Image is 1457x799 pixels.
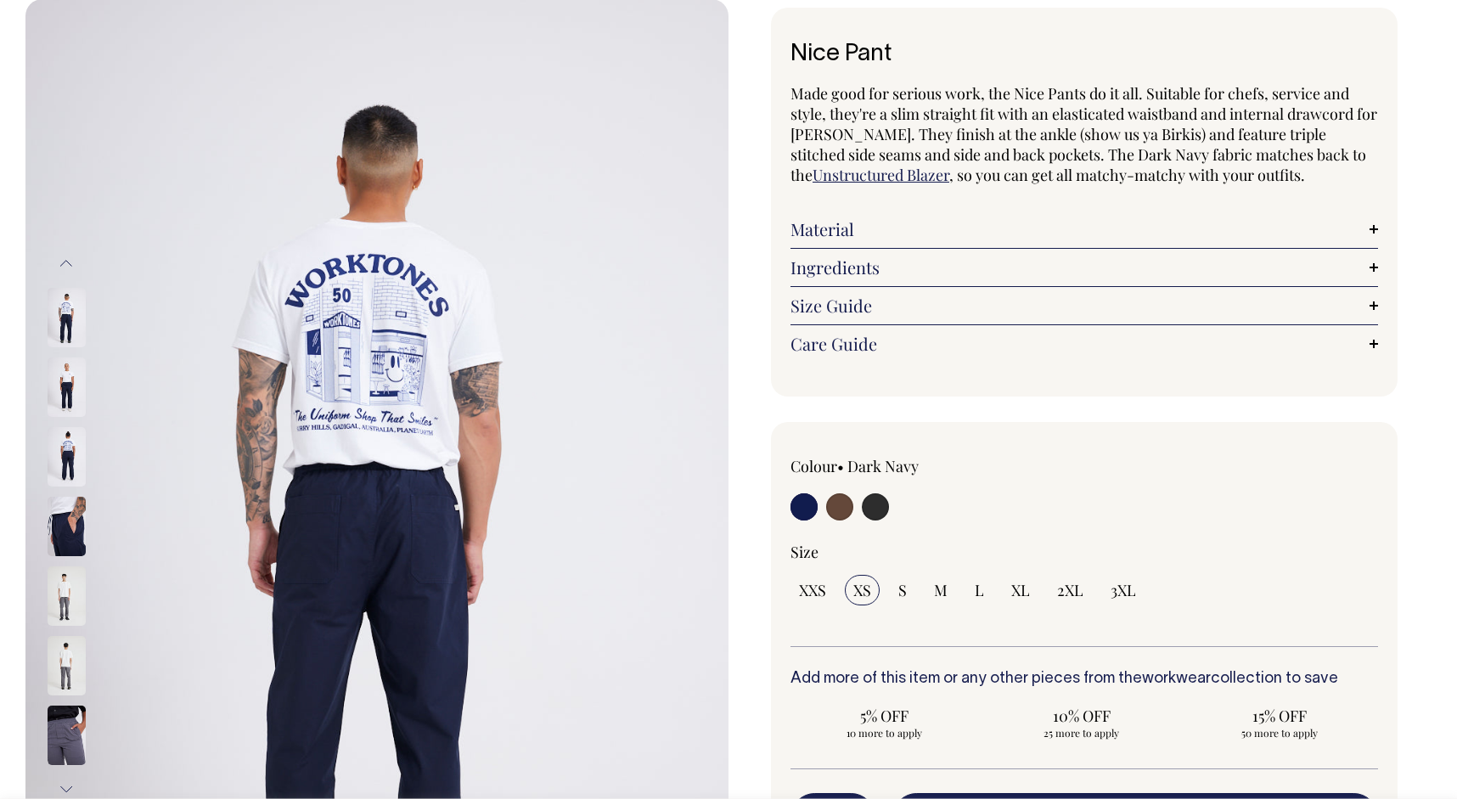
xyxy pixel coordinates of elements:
img: dark-navy [48,288,86,347]
span: Made good for serious work, the Nice Pants do it all. Suitable for chefs, service and style, they... [790,83,1377,185]
div: Colour [790,456,1026,476]
input: 5% OFF 10 more to apply [790,701,978,745]
input: 15% OFF 50 more to apply [1185,701,1373,745]
span: 10% OFF [997,706,1167,726]
a: Size Guide [790,295,1378,316]
input: S [890,575,915,605]
input: XXS [790,575,835,605]
input: 2XL [1049,575,1092,605]
img: charcoal [48,706,86,765]
input: 3XL [1102,575,1145,605]
label: Dark Navy [847,456,919,476]
a: workwear [1142,672,1211,686]
a: Ingredients [790,257,1378,278]
span: 10 more to apply [799,726,970,740]
input: XL [1003,575,1038,605]
input: XS [845,575,880,605]
span: S [898,580,907,600]
span: 50 more to apply [1194,726,1364,740]
input: 10% OFF 25 more to apply [988,701,1176,745]
h1: Nice Pant [790,42,1378,68]
span: L [975,580,984,600]
span: • [837,456,844,476]
input: M [925,575,956,605]
span: 2XL [1057,580,1083,600]
input: L [966,575,993,605]
span: 15% OFF [1194,706,1364,726]
h6: Add more of this item or any other pieces from the collection to save [790,671,1378,688]
img: dark-navy [48,427,86,487]
span: XL [1011,580,1030,600]
span: M [934,580,948,600]
button: Previous [53,245,79,283]
img: charcoal [48,636,86,695]
a: Care Guide [790,334,1378,354]
span: 25 more to apply [997,726,1167,740]
span: XS [853,580,871,600]
span: , so you can get all matchy-matchy with your outfits. [949,165,1305,185]
a: Material [790,219,1378,239]
a: Unstructured Blazer [813,165,949,185]
span: 5% OFF [799,706,970,726]
img: dark-navy [48,357,86,417]
div: Size [790,542,1378,562]
span: 3XL [1111,580,1136,600]
img: charcoal [48,566,86,626]
span: XXS [799,580,826,600]
img: dark-navy [48,497,86,556]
